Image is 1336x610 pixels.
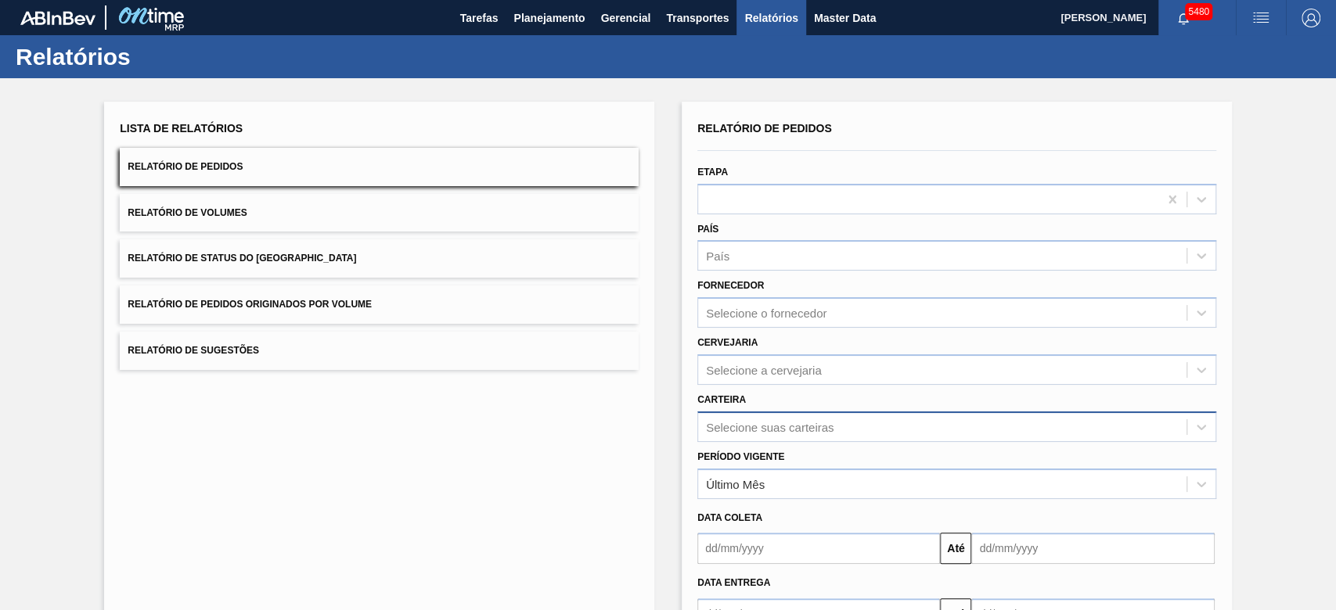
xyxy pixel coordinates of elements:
[120,285,639,324] button: Relatório de Pedidos Originados por Volume
[666,9,729,27] span: Transportes
[706,477,765,490] div: Último Mês
[1302,9,1320,27] img: Logout
[697,280,764,291] label: Fornecedor
[128,299,372,310] span: Relatório de Pedidos Originados por Volume
[706,363,822,376] div: Selecione a cervejaria
[697,451,784,462] label: Período Vigente
[697,337,758,348] label: Cervejaria
[697,224,718,235] label: País
[697,512,762,523] span: Data coleta
[814,9,876,27] span: Master Data
[706,249,729,263] div: País
[744,9,798,27] span: Relatórios
[706,307,826,320] div: Selecione o fornecedor
[120,239,639,278] button: Relatório de Status do [GEOGRAPHIC_DATA]
[1158,7,1208,29] button: Notificações
[120,194,639,232] button: Relatório de Volumes
[128,253,356,264] span: Relatório de Status do [GEOGRAPHIC_DATA]
[128,345,259,356] span: Relatório de Sugestões
[706,420,834,433] div: Selecione suas carteiras
[460,9,499,27] span: Tarefas
[128,161,243,172] span: Relatório de Pedidos
[20,11,95,25] img: TNhmsLtSVTkK8tSr43FrP2fwEKptu5GPRR3wAAAABJRU5ErkJggg==
[120,148,639,186] button: Relatório de Pedidos
[601,9,651,27] span: Gerencial
[120,332,639,370] button: Relatório de Sugestões
[940,533,971,564] button: Até
[128,207,247,218] span: Relatório de Volumes
[971,533,1214,564] input: dd/mm/yyyy
[697,122,832,135] span: Relatório de Pedidos
[513,9,585,27] span: Planejamento
[1251,9,1270,27] img: userActions
[697,394,746,405] label: Carteira
[697,533,940,564] input: dd/mm/yyyy
[697,577,770,588] span: Data entrega
[697,167,728,178] label: Etapa
[1185,3,1212,20] span: 5480
[120,122,243,135] span: Lista de Relatórios
[16,48,293,66] h1: Relatórios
